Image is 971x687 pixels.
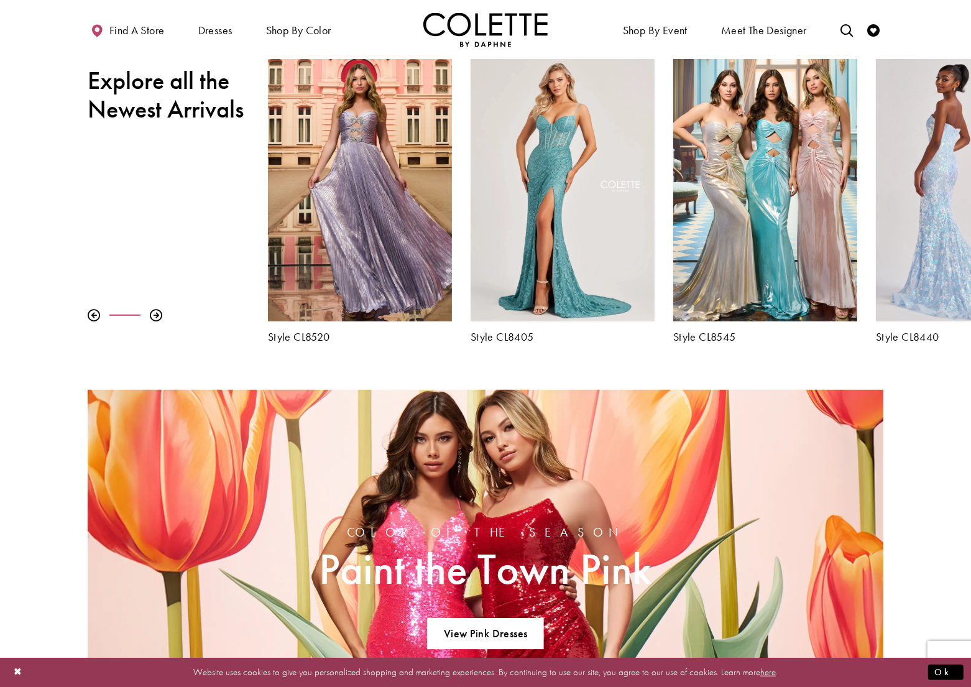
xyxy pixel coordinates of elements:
[673,331,857,343] a: Style CL8545
[266,24,331,37] span: Shop by color
[195,12,236,47] span: Dresses
[423,12,548,47] a: Visit Home Page
[7,662,29,683] button: Close Dialog
[198,24,232,37] span: Dresses
[320,545,652,593] span: Paint the Town Pink
[837,12,856,47] a: Toggle search
[268,331,452,343] a: Style CL8520
[259,45,461,353] div: Colette by Daphne Style No. CL8520
[471,331,655,343] a: Style CL8405
[928,665,964,680] button: Submit Dialog
[88,67,249,124] h2: Explore all the Newest Arrivals
[664,45,867,353] div: Colette by Daphne Style No. CL8545
[721,24,807,37] span: Meet the designer
[461,45,664,353] div: Colette by Daphne Style No. CL8405
[423,12,548,47] img: Colette by Daphne
[718,12,810,47] a: Meet the designer
[88,12,167,47] a: Find a store
[268,54,452,322] a: Visit Colette by Daphne Style No. CL8520 Page
[471,54,655,322] a: Visit Colette by Daphne Style No. CL8405 Page
[620,12,691,47] span: Shop By Event
[109,24,165,37] span: Find a store
[623,24,688,37] span: Shop By Event
[427,618,543,649] a: View Pink Dresses
[263,12,334,47] span: Shop by color
[760,666,776,678] a: here
[673,54,857,322] a: Visit Colette by Daphne Style No. CL8545 Page
[90,664,881,681] p: Website uses cookies to give you personalized shopping and marketing experiences. By continuing t...
[865,12,883,47] a: Check Wishlist
[320,525,652,539] span: Color of the Season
